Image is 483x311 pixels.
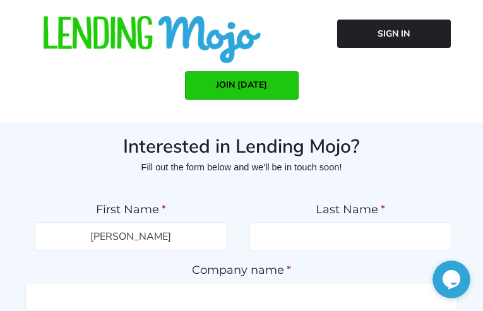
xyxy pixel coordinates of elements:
a: JOIN [DATE] [185,71,299,100]
span: JOIN [DATE] [216,79,267,91]
iframe: chat widget [432,261,470,298]
img: lm-horizontal-logo [42,16,263,65]
label: First Name [35,202,227,217]
p: Fill out the form below and we'll be in touch soon! [25,158,458,177]
label: Company name [25,263,458,278]
h3: Interested in Lending Mojo? [25,135,458,159]
span: Sign In [378,28,410,40]
label: Last Name [249,202,452,217]
a: Sign In [337,20,451,48]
